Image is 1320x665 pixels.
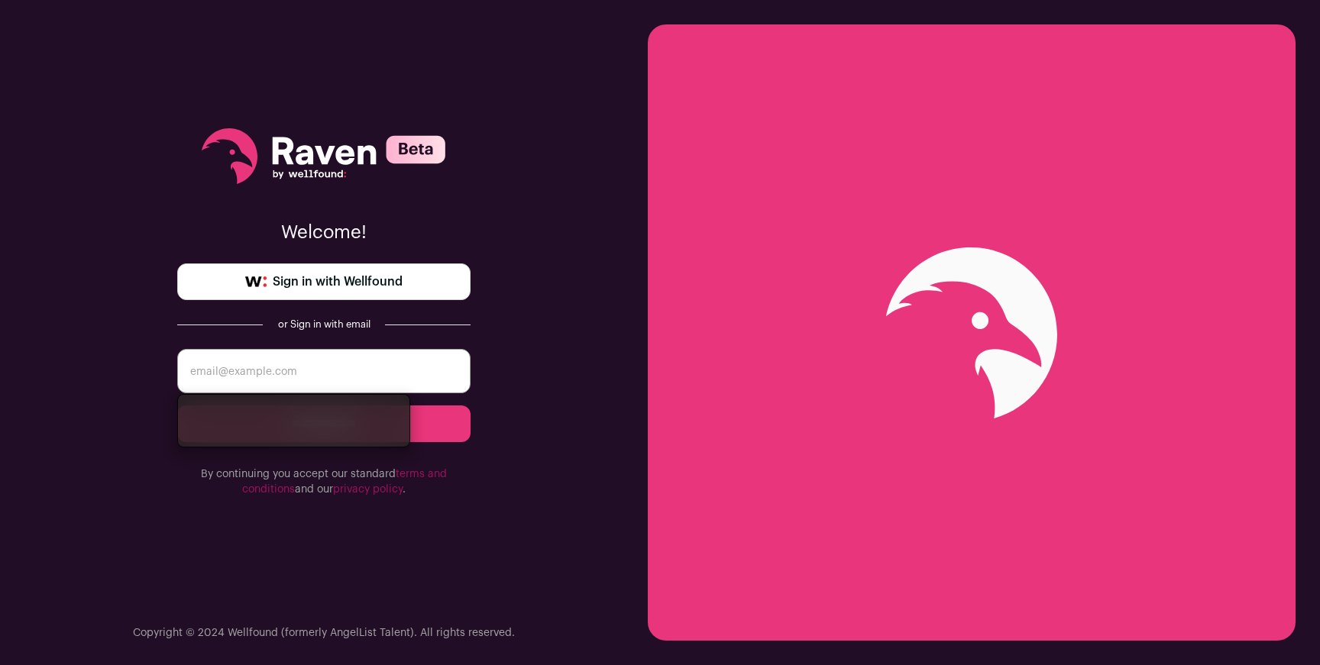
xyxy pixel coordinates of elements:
[177,263,471,300] a: Sign in with Wellfound
[245,276,267,287] img: wellfound-symbol-flush-black-fb3c872781a75f747ccb3a119075da62bfe97bd399995f84a933054e44a575c4.png
[177,466,471,497] p: By continuing you accept our standard and our .
[133,625,515,641] p: Copyright © 2024 Wellfound (formerly AngelList Talent). All rights reserved.
[177,349,471,393] input: email@example.com
[275,318,373,331] div: or Sign in with email
[177,221,471,245] p: Welcome!
[333,484,403,495] a: privacy policy
[273,273,403,291] span: Sign in with Wellfound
